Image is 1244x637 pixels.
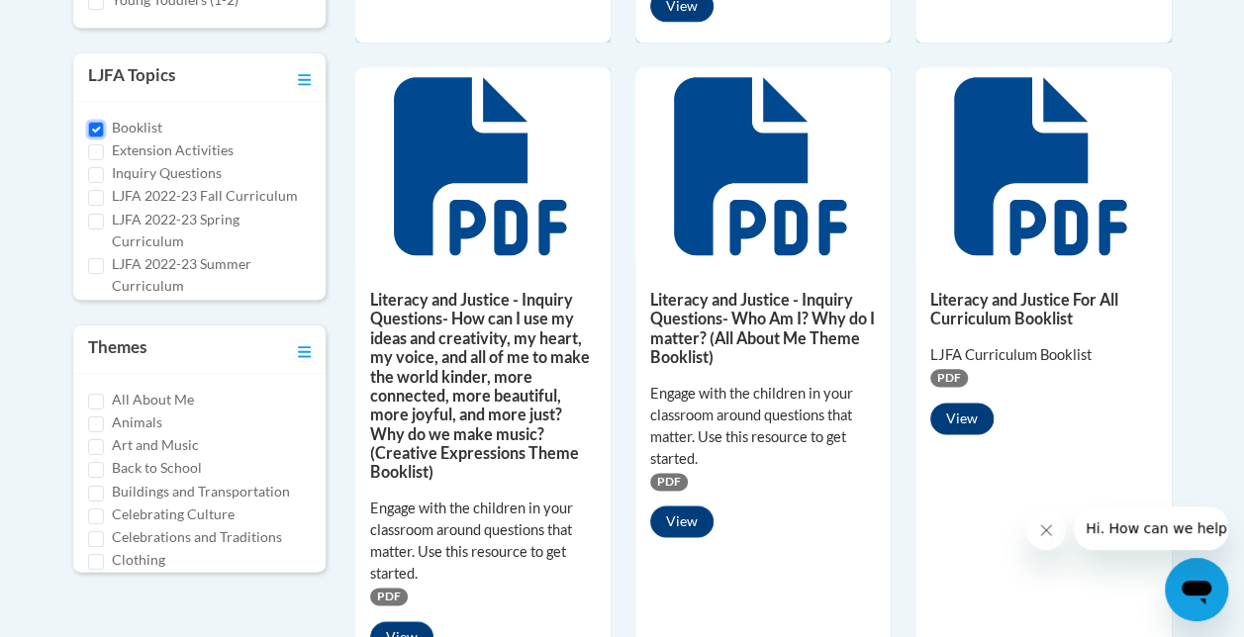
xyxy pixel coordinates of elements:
label: Animals [112,411,162,433]
h3: Themes [88,335,146,363]
div: Engage with the children in your classroom around questions that matter. Use this resource to get... [650,383,876,470]
iframe: Close message [1026,510,1066,550]
label: LJFA 2022-23 Fall Curriculum [112,185,298,207]
button: View [650,505,714,537]
span: PDF [650,473,688,491]
h5: Literacy and Justice - Inquiry Questions- Who Am I? Why do I matter? (All About Me Theme Booklist) [650,290,876,366]
label: Celebrations and Traditions [112,526,282,548]
label: Celebrating Culture [112,503,235,525]
label: LJFA 2022-23 Summer Curriculum [112,253,311,297]
label: Inquiry Questions [112,162,222,184]
a: Toggle collapse [298,335,311,363]
a: Toggle collapse [298,63,311,91]
span: PDF [930,369,968,387]
h3: LJFA Topics [88,63,175,91]
label: All About Me [112,389,194,410]
label: Booklist [112,117,162,138]
span: Hi. How can we help? [12,14,160,30]
div: LJFA Curriculum Booklist [930,344,1156,366]
iframe: Message from company [1074,506,1228,550]
label: Art and Music [112,434,199,456]
label: LJFA 2022-23 Spring Curriculum [112,209,311,252]
label: Back to School [112,457,202,479]
iframe: Button to launch messaging window [1165,558,1228,621]
label: Clothing [112,549,165,571]
button: View [930,403,994,434]
label: LJFA 2022-23 Winter Curriculum [112,298,311,341]
h5: Literacy and Justice For All Curriculum Booklist [930,290,1156,328]
label: Buildings and Transportation [112,481,290,502]
div: Engage with the children in your classroom around questions that matter. Use this resource to get... [370,498,596,585]
h5: Literacy and Justice - Inquiry Questions- How can I use my ideas and creativity, my heart, my voi... [370,290,596,482]
span: PDF [370,588,408,605]
label: Extension Activities [112,139,234,161]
